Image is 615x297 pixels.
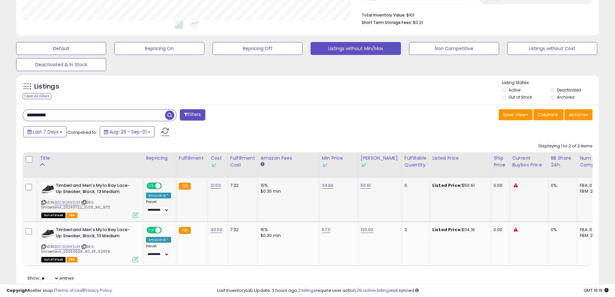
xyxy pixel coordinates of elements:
[210,155,225,168] div: Cost
[551,155,574,168] div: BB Share 24h.
[147,228,155,233] span: ON
[161,183,171,189] span: OFF
[362,11,588,18] li: $101
[179,227,191,234] small: FBA
[230,183,253,188] div: 7.32
[409,42,499,55] button: Non Competitive
[33,129,58,135] span: Last 7 Days
[146,200,171,214] div: Preset:
[161,228,171,233] span: OFF
[538,143,592,149] div: Displaying 1 to 2 of 2 items
[361,155,399,168] div: [PERSON_NAME]
[41,183,54,196] img: 41M4lbb1FlL._SL40_.jpg
[41,227,138,261] div: ASIN:
[405,227,425,233] div: 2
[41,213,66,218] span: All listings that are currently out of stock and unavailable for purchase on Amazon
[56,183,134,196] b: Timberland Men's Mylo Bay Lace-Up Sneaker, Black, 13 Medium
[565,109,592,120] button: Actions
[432,182,462,188] b: Listed Price:
[16,58,106,71] button: Deactivated & In Stock
[507,42,597,55] button: Listings without Cost
[557,87,581,93] label: Deactivated
[261,227,314,233] div: 15%
[361,162,367,168] img: InventoryLab Logo
[580,183,601,188] div: FBA: 0
[362,20,412,25] b: Short Term Storage Fees:
[432,227,462,233] b: Listed Price:
[55,287,83,293] a: Terms of Use
[311,42,401,55] button: Listings without Min/Max
[146,244,171,259] div: Preset:
[212,42,302,55] button: Repricing Off
[261,162,264,167] small: Amazon Fees.
[494,155,507,168] div: Ship Price
[361,182,371,189] a: 50.61
[147,183,155,189] span: ON
[34,82,59,91] h5: Listings
[109,129,147,135] span: Aug-26 - Sep-01
[100,126,155,137] button: Aug-26 - Sep-01
[67,213,77,218] span: FBA
[230,227,253,233] div: 7.32
[502,80,599,86] p: Listing States:
[357,287,391,293] a: 29 active listings
[146,237,171,243] div: Amazon AI *
[210,182,221,189] a: 21.00
[538,111,558,118] span: Columns
[23,126,67,137] button: Last 7 Days
[41,183,138,217] div: ASIN:
[361,227,374,233] a: 120.00
[84,287,112,293] a: Privacy Policy
[580,227,601,233] div: FBA: 0
[23,93,51,99] div: Clear All Filters
[114,42,204,55] button: Repricing On
[322,162,355,168] div: Some or all of the values in this column are provided from Inventory Lab.
[210,162,217,168] img: InventoryLab Logo
[41,200,110,209] span: | SKU: timberland_20240722_21.00_ML_970
[146,155,173,162] div: Repricing
[432,155,488,162] div: Listed Price
[179,183,191,190] small: FBA
[494,227,504,233] div: 0.00
[67,257,77,262] span: FBA
[55,244,80,249] a: B0C9QXW2JM
[322,162,328,168] img: InventoryLab Logo
[584,287,609,293] span: 2025-09-9 19:19 GMT
[580,233,601,239] div: FBM: 2
[210,227,222,233] a: 40.00
[512,155,545,168] div: Current Buybox Price
[499,109,532,120] button: Save View
[508,94,532,100] label: Out of Stock
[361,162,399,168] div: Some or all of the values in this column are provided from Inventory Lab.
[580,155,603,168] div: Num of Comp.
[413,19,423,26] span: $0.21
[557,94,574,100] label: Archived
[322,227,331,233] a: 57.11
[41,257,66,262] span: All listings that are currently out of stock and unavailable for purchase on Amazon
[261,233,314,239] div: $0.30 min
[551,183,572,188] div: 0%
[580,188,601,194] div: FBM: 2
[405,183,425,188] div: 0
[405,155,427,168] div: Fulfillable Quantity
[432,183,486,188] div: $50.61
[551,227,572,233] div: 0%
[261,183,314,188] div: 15%
[16,42,106,55] button: Default
[494,183,504,188] div: 0.00
[261,155,316,162] div: Amazon Fees
[27,275,74,281] span: Show: entries
[180,109,205,121] button: Filters
[230,155,255,168] div: Fulfillment Cost
[55,200,80,205] a: B0C9QXW2JM
[56,227,134,240] b: Timberland Men's Mylo Bay Lace-Up Sneaker, Black, 13 Medium
[41,244,110,254] span: | SKU: timberland_20250528_40_KF_52678
[298,287,316,293] a: 2 listings
[6,287,30,293] strong: Copyright
[146,193,171,198] div: Amazon AI *
[40,155,140,162] div: Title
[6,288,112,294] div: seller snap | |
[217,288,609,294] div: Last InventoryLab Update: 3 hours ago, require user action, not synced.
[41,227,54,240] img: 41M4lbb1FlL._SL40_.jpg
[210,162,225,168] div: Some or all of the values in this column are provided from Inventory Lab.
